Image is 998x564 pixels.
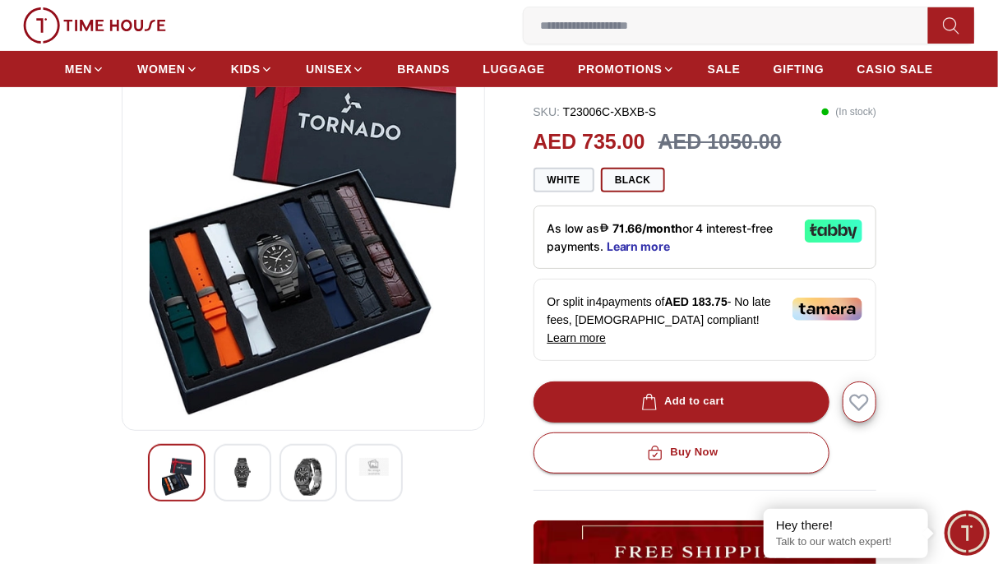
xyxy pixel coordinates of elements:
div: Add to cart [638,392,724,411]
a: SALE [708,54,741,84]
button: Buy Now [534,432,829,474]
button: Black [601,168,665,192]
span: CASIO SALE [857,61,934,77]
span: MEN [65,61,92,77]
span: SKU : [534,105,561,118]
img: Tornado Spectra Set Men's White Dial Analog Watch - T23006C-SBSW-S [359,458,389,476]
a: CASIO SALE [857,54,934,84]
img: Tornado Spectra Set Men's White Dial Analog Watch - T23006C-SBSW-S [228,458,257,488]
a: BRANDS [397,54,450,84]
div: Or split in 4 payments of - No late fees, [DEMOGRAPHIC_DATA] compliant! [534,279,877,361]
img: Tornado Spectra Set Men's White Dial Analog Watch - T23006C-SBSW-S [293,458,323,496]
img: Tornado Spectra Set Men's White Dial Analog Watch - T23006C-SBSW-S [162,458,192,496]
button: White [534,168,594,192]
span: KIDS [231,61,261,77]
a: WOMEN [137,54,198,84]
span: PROMOTIONS [578,61,663,77]
span: AED 183.75 [665,295,728,308]
button: Add to cart [534,381,829,423]
img: Tornado Spectra Set Men's White Dial Analog Watch - T23006C-SBSW-S [136,22,471,417]
a: UNISEX [306,54,364,84]
span: LUGGAGE [483,61,545,77]
a: LUGGAGE [483,54,545,84]
h2: AED 735.00 [534,127,645,158]
div: Chat Widget [945,511,990,556]
span: GIFTING [774,61,825,77]
a: GIFTING [774,54,825,84]
a: KIDS [231,54,273,84]
a: PROMOTIONS [578,54,675,84]
span: BRANDS [397,61,450,77]
h3: AED 1050.00 [658,127,782,158]
img: Tamara [792,298,862,321]
p: ( In stock ) [821,104,876,120]
p: T23006C-XBXB-S [534,104,657,120]
span: Learn more [548,331,607,344]
span: WOMEN [137,61,186,77]
div: Hey there! [776,517,916,534]
a: MEN [65,54,104,84]
div: Buy Now [644,443,718,462]
span: UNISEX [306,61,352,77]
p: Talk to our watch expert! [776,535,916,549]
img: ... [23,7,166,44]
span: SALE [708,61,741,77]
